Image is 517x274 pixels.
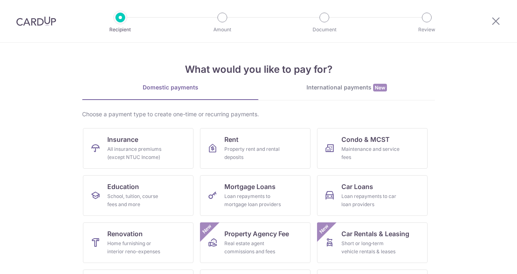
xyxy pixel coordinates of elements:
h4: What would you like to pay for? [82,62,435,77]
div: All insurance premiums (except NTUC Income) [107,145,166,161]
div: School, tuition, course fees and more [107,192,166,209]
a: RenovationHome furnishing or interior reno-expenses [83,222,193,263]
p: Document [294,26,354,34]
span: Renovation [107,229,143,239]
span: New [373,84,387,91]
p: Review [397,26,457,34]
a: Car LoansLoan repayments to car loan providers [317,175,428,216]
span: Condo & MCST [341,135,390,144]
a: Property Agency FeeReal estate agent commissions and feesNew [200,222,311,263]
p: Amount [192,26,252,34]
div: Loan repayments to car loan providers [341,192,400,209]
span: Rent [224,135,239,144]
div: International payments [258,83,435,92]
img: CardUp [16,16,56,26]
div: Maintenance and service fees [341,145,400,161]
span: New [200,222,214,236]
a: Condo & MCSTMaintenance and service fees [317,128,428,169]
span: Car Loans [341,182,373,191]
div: Home furnishing or interior reno-expenses [107,239,166,256]
span: New [317,222,331,236]
span: Insurance [107,135,138,144]
a: InsuranceAll insurance premiums (except NTUC Income) [83,128,193,169]
span: Car Rentals & Leasing [341,229,409,239]
span: Education [107,182,139,191]
span: Mortgage Loans [224,182,276,191]
a: Car Rentals & LeasingShort or long‑term vehicle rentals & leasesNew [317,222,428,263]
div: Domestic payments [82,83,258,91]
div: Real estate agent commissions and fees [224,239,283,256]
div: Choose a payment type to create one-time or recurring payments. [82,110,435,118]
div: Short or long‑term vehicle rentals & leases [341,239,400,256]
p: Recipient [90,26,150,34]
a: Mortgage LoansLoan repayments to mortgage loan providers [200,175,311,216]
a: EducationSchool, tuition, course fees and more [83,175,193,216]
div: Loan repayments to mortgage loan providers [224,192,283,209]
div: Property rent and rental deposits [224,145,283,161]
span: Property Agency Fee [224,229,289,239]
a: RentProperty rent and rental deposits [200,128,311,169]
